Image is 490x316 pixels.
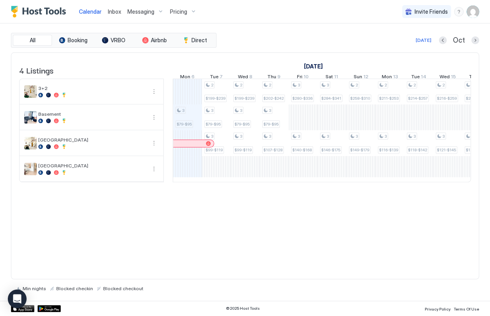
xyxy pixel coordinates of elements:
span: Invite Friends [415,8,448,15]
span: $99-$119 [206,147,223,153]
span: $107-$128 [263,147,283,153]
span: Airbnb [151,37,167,44]
a: Calendar [79,7,102,16]
span: 15 [451,74,456,82]
span: All [30,37,36,44]
span: $79-$95 [234,122,250,127]
span: 3 [356,134,358,139]
span: $140-$168 [292,147,312,153]
a: October 12, 2025 [351,72,370,83]
span: 13 [393,74,398,82]
span: Basement [38,111,146,117]
span: $79-$95 [206,122,221,127]
button: Direct [175,35,215,46]
div: Open Intercom Messenger [8,289,27,308]
span: [GEOGRAPHIC_DATA] [38,137,146,143]
div: menu [149,164,159,174]
div: menu [149,87,159,96]
span: 2 [211,83,213,88]
a: October 15, 2025 [437,72,458,83]
span: 3 [211,134,213,139]
a: October 11, 2025 [324,72,340,83]
a: October 7, 2025 [208,72,225,83]
span: $146-$175 [321,147,340,153]
span: $121-$145 [437,147,456,153]
button: More options [149,113,159,122]
div: User profile [467,5,479,18]
span: Thu [469,74,478,82]
div: listing image [24,111,37,124]
span: 14 [421,74,426,82]
span: 2 [442,83,445,88]
span: $202-$242 [263,96,284,101]
span: VRBO [111,37,125,44]
a: Host Tools Logo [11,6,70,18]
span: 2 [413,83,416,88]
span: 3 [269,134,271,139]
span: $129-$155 [466,147,485,153]
span: Min nights [23,285,46,291]
div: tab-group [11,33,216,48]
span: $79-$95 [263,122,279,127]
span: 9 [277,74,281,82]
span: $258-$310 [350,96,370,101]
span: 3 [269,108,271,113]
span: 3 [182,108,184,113]
span: Wed [238,74,248,82]
button: [DATE] [415,36,433,45]
span: 2 [356,83,358,88]
span: 3 [240,134,242,139]
a: October 14, 2025 [409,72,428,83]
span: $116-$139 [379,147,398,153]
span: Terms Of Use [454,307,479,311]
span: 12 [363,74,368,82]
span: Mon [180,74,190,82]
span: $284-$341 [321,96,341,101]
a: October 1, 2025 [302,61,325,72]
div: [DATE] [416,37,431,44]
span: Booking [68,37,88,44]
a: October 6, 2025 [178,72,197,83]
span: $199-$239 [206,96,225,101]
span: $99-$119 [234,147,252,153]
span: 6 [191,74,195,82]
a: October 8, 2025 [236,72,254,83]
div: menu [454,7,463,16]
button: Booking [54,35,93,46]
span: 3 [384,134,387,139]
div: listing image [24,163,37,175]
span: Mon [381,74,392,82]
span: 3 [327,83,329,88]
span: 4 Listings [19,64,54,76]
button: Next month [471,36,479,44]
span: 3 [413,134,416,139]
a: App Store [11,305,34,312]
span: $118-$142 [408,147,427,153]
span: $149-$179 [350,147,369,153]
span: 10 [304,74,309,82]
a: October 16, 2025 [467,72,486,83]
span: $211-$253 [379,96,399,101]
span: $199-$239 [234,96,254,101]
span: $79-$95 [177,122,192,127]
a: Terms Of Use [454,304,479,312]
a: October 10, 2025 [295,72,311,83]
span: 7 [220,74,223,82]
span: 3 [442,134,445,139]
span: Messaging [127,8,154,15]
div: Google Play Store [38,305,61,312]
span: 2 [384,83,387,88]
span: 8 [249,74,252,82]
span: $280-$336 [292,96,313,101]
a: October 13, 2025 [379,72,400,83]
div: menu [149,138,159,148]
span: 3 [298,83,300,88]
button: Airbnb [135,35,174,46]
div: listing image [24,85,37,98]
div: menu [149,113,159,122]
span: Privacy Policy [425,307,451,311]
span: $216-$259 [437,96,457,101]
span: [GEOGRAPHIC_DATA] [38,163,146,169]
